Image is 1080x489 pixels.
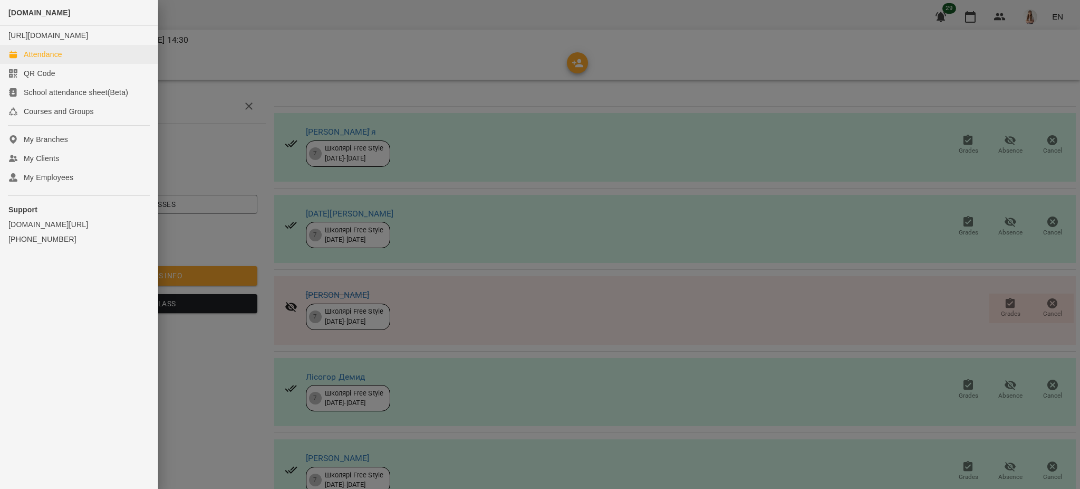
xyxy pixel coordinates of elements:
div: Courses and Groups [24,106,94,117]
span: [DOMAIN_NAME] [8,8,71,17]
div: My Employees [24,172,73,183]
a: [URL][DOMAIN_NAME] [8,31,88,40]
a: [PHONE_NUMBER] [8,234,149,245]
div: QR Code [24,68,55,79]
a: [DOMAIN_NAME][URL] [8,219,149,230]
p: Support [8,204,149,215]
div: My Branches [24,134,68,145]
div: My Clients [24,153,59,164]
div: Attendance [24,49,62,60]
div: School attendance sheet(Beta) [24,87,128,98]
